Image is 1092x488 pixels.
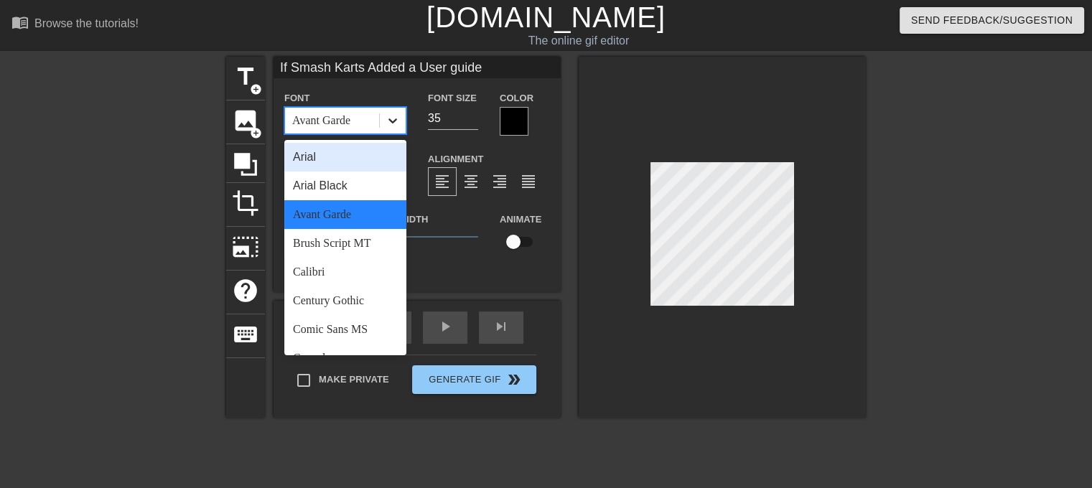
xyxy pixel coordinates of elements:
[900,7,1084,34] button: Send Feedback/Suggestion
[520,173,537,190] span: format_align_justify
[232,107,259,134] span: image
[493,318,510,335] span: skip_next
[250,127,262,139] span: add_circle
[284,172,406,200] div: Arial Black
[284,229,406,258] div: Brush Script MT
[319,372,389,387] span: Make Private
[284,143,406,172] div: Arial
[412,365,536,394] button: Generate Gif
[284,91,309,105] label: Font
[371,32,786,50] div: The online gif editor
[284,286,406,315] div: Century Gothic
[428,91,477,105] label: Font Size
[284,344,406,372] div: Consolas
[284,258,406,286] div: Calibri
[911,11,1073,29] span: Send Feedback/Suggestion
[11,14,139,36] a: Browse the tutorials!
[232,189,259,217] span: crop
[292,112,350,129] div: Avant Garde
[250,83,262,95] span: add_circle
[437,318,454,335] span: play_arrow
[500,212,541,227] label: Animate
[34,17,139,29] div: Browse the tutorials!
[426,1,666,33] a: [DOMAIN_NAME]
[418,371,531,388] span: Generate Gif
[434,173,451,190] span: format_align_left
[11,14,29,31] span: menu_book
[500,91,533,105] label: Color
[232,63,259,90] span: title
[232,233,259,261] span: photo_size_select_large
[232,277,259,304] span: help
[284,315,406,344] div: Comic Sans MS
[284,200,406,229] div: Avant Garde
[491,173,508,190] span: format_align_right
[462,173,480,190] span: format_align_center
[232,321,259,348] span: keyboard
[428,152,483,166] label: Alignment
[505,371,523,388] span: double_arrow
